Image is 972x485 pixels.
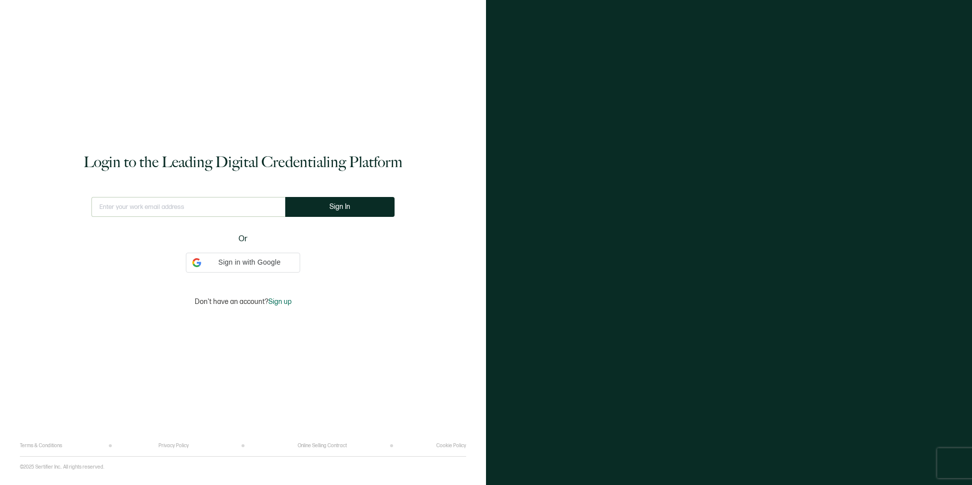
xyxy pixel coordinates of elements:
[205,257,294,268] span: Sign in with Google
[20,464,104,470] p: ©2025 Sertifier Inc.. All rights reserved.
[298,443,347,449] a: Online Selling Contract
[20,443,62,449] a: Terms & Conditions
[186,253,300,273] div: Sign in with Google
[83,152,403,172] h1: Login to the Leading Digital Credentialing Platform
[436,443,466,449] a: Cookie Policy
[268,297,292,306] span: Sign up
[329,203,350,210] span: Sign In
[195,297,292,306] p: Don't have an account?
[91,197,285,217] input: Enter your work email address
[239,233,247,245] span: Or
[159,443,189,449] a: Privacy Policy
[285,197,395,217] button: Sign In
